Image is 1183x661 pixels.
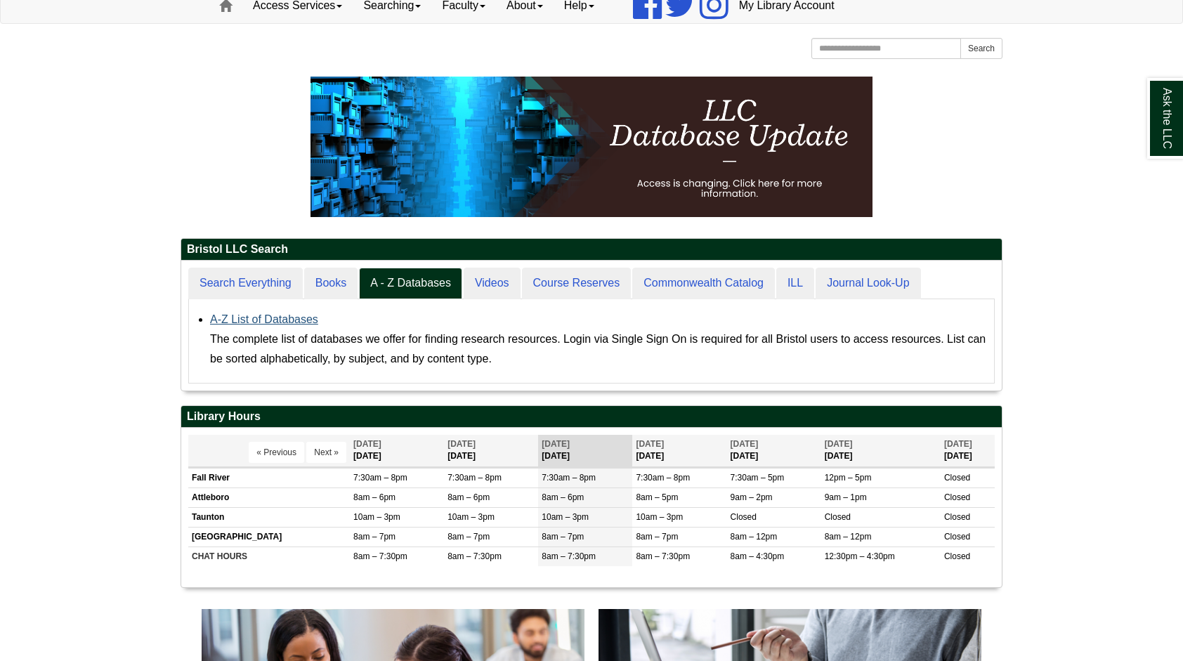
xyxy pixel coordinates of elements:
[542,473,596,483] span: 7:30am – 8pm
[447,551,502,561] span: 8am – 7:30pm
[447,492,490,502] span: 8am – 6pm
[636,473,690,483] span: 7:30am – 8pm
[825,473,872,483] span: 12pm – 5pm
[353,492,396,502] span: 8am – 6pm
[311,77,872,217] img: HTML tutorial
[776,268,814,299] a: ILL
[636,492,678,502] span: 8am – 5pm
[181,406,1002,428] h2: Library Hours
[464,268,521,299] a: Videos
[542,532,584,542] span: 8am – 7pm
[636,512,683,522] span: 10am – 3pm
[188,268,303,299] a: Search Everything
[188,487,350,507] td: Attleboro
[825,551,895,561] span: 12:30pm – 4:30pm
[542,492,584,502] span: 8am – 6pm
[353,439,381,449] span: [DATE]
[632,435,726,466] th: [DATE]
[944,532,970,542] span: Closed
[542,439,570,449] span: [DATE]
[636,551,690,561] span: 8am – 7:30pm
[188,507,350,527] td: Taunton
[522,268,632,299] a: Course Reserves
[210,329,987,369] div: The complete list of databases we offer for finding research resources. Login via Single Sign On ...
[353,473,407,483] span: 7:30am – 8pm
[632,268,775,299] a: Commonwealth Catalog
[636,439,664,449] span: [DATE]
[353,512,400,522] span: 10am – 3pm
[636,532,678,542] span: 8am – 7pm
[821,435,941,466] th: [DATE]
[816,268,920,299] a: Journal Look-Up
[944,512,970,522] span: Closed
[447,439,476,449] span: [DATE]
[731,532,778,542] span: 8am – 12pm
[353,551,407,561] span: 8am – 7:30pm
[825,492,867,502] span: 9am – 1pm
[542,551,596,561] span: 8am – 7:30pm
[304,268,358,299] a: Books
[944,492,970,502] span: Closed
[960,38,1002,59] button: Search
[944,473,970,483] span: Closed
[727,435,821,466] th: [DATE]
[353,532,396,542] span: 8am – 7pm
[731,512,757,522] span: Closed
[941,435,995,466] th: [DATE]
[447,473,502,483] span: 7:30am – 8pm
[944,439,972,449] span: [DATE]
[825,439,853,449] span: [DATE]
[359,268,462,299] a: A - Z Databases
[447,532,490,542] span: 8am – 7pm
[542,512,589,522] span: 10am – 3pm
[731,439,759,449] span: [DATE]
[447,512,495,522] span: 10am – 3pm
[210,313,318,325] a: A-Z List of Databases
[306,442,346,463] button: Next »
[249,442,304,463] button: « Previous
[181,239,1002,261] h2: Bristol LLC Search
[825,512,851,522] span: Closed
[444,435,538,466] th: [DATE]
[188,527,350,547] td: [GEOGRAPHIC_DATA]
[350,435,444,466] th: [DATE]
[188,547,350,567] td: CHAT HOURS
[188,468,350,487] td: Fall River
[731,492,773,502] span: 9am – 2pm
[944,551,970,561] span: Closed
[538,435,632,466] th: [DATE]
[731,551,785,561] span: 8am – 4:30pm
[825,532,872,542] span: 8am – 12pm
[731,473,785,483] span: 7:30am – 5pm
